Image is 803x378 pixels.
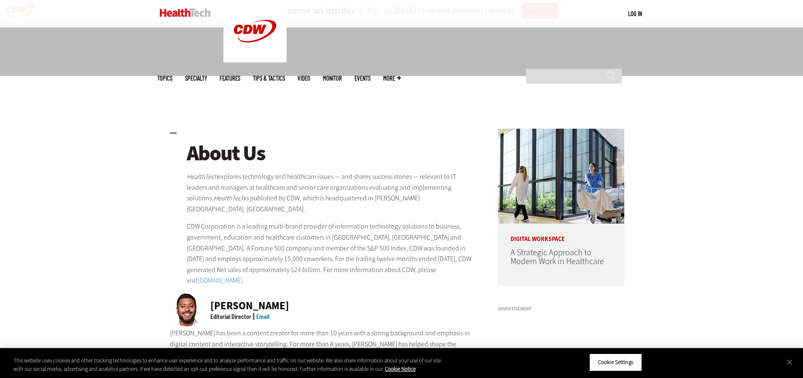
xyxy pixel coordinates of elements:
[628,9,642,18] div: User menu
[498,224,624,242] p: Digital Workspace
[498,307,624,311] h3: Advertisement
[157,75,172,81] span: Topics
[210,313,251,320] div: Editorial Director
[185,75,207,81] span: Specialty
[323,75,342,81] a: MonITor
[253,75,285,81] a: Tips & Tactics
[628,10,642,17] a: Log in
[170,132,177,135] a: Home
[383,75,401,81] span: More
[510,247,604,267] a: A Strategic Approach to Modern Work in Healthcare
[187,221,476,286] p: CDW Corporation is a leading multi-brand provider of information technology solutions to business...
[210,300,289,311] div: [PERSON_NAME]
[223,56,287,65] a: CDW
[187,171,476,214] p: explores technology and healthcare issues — and shares success stories — relevant to IT leaders a...
[170,293,204,327] img: Ricky Ribeiro
[298,75,310,81] a: Video
[385,365,416,373] a: More information about your privacy
[780,353,799,371] button: Close
[214,194,244,202] em: HealthTech
[160,8,211,17] img: Home
[498,129,624,224] img: Health workers in a modern hospital
[187,172,218,181] em: HealthTech
[355,75,371,81] a: Events
[198,276,242,285] a: [DOMAIN_NAME]
[220,75,240,81] a: Features
[13,356,442,373] div: This website uses cookies and other tracking technologies to enhance user experience and to analy...
[256,312,269,320] a: Email
[187,142,476,165] h1: About Us
[589,354,642,371] button: Cookie Settings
